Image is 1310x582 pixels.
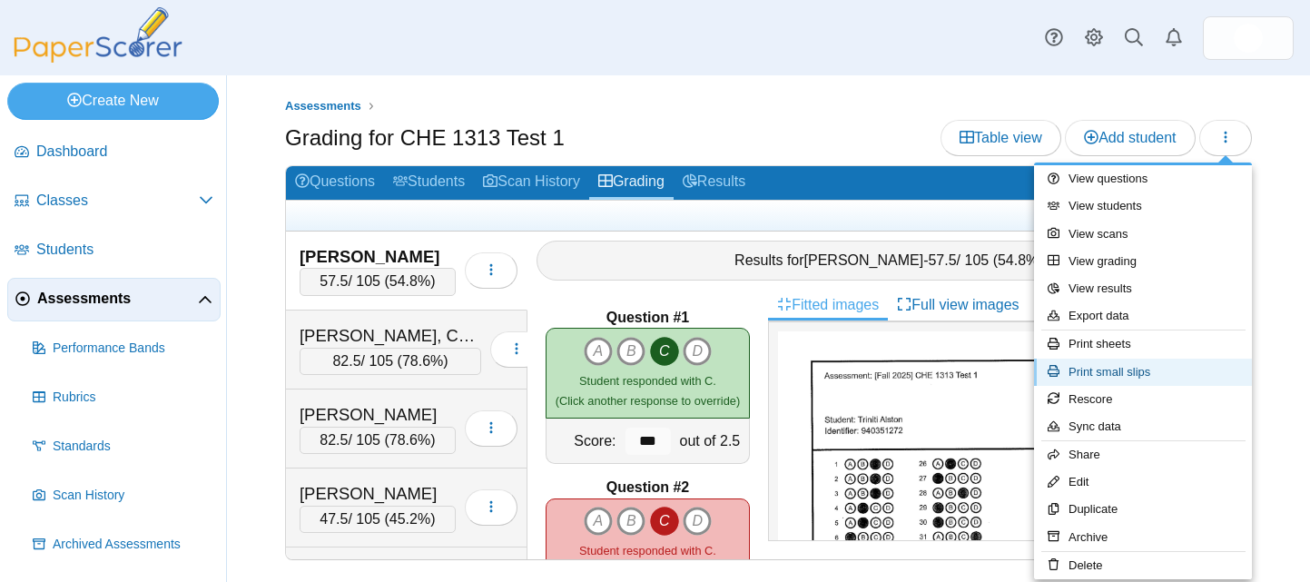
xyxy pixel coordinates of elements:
[1065,120,1195,156] a: Add student
[53,438,213,456] span: Standards
[556,544,740,577] small: (Click another response to override)
[616,507,645,536] i: B
[1034,469,1252,496] a: Edit
[300,245,456,269] div: [PERSON_NAME]
[300,482,456,506] div: [PERSON_NAME]
[1154,18,1194,58] a: Alerts
[320,511,348,527] span: 47.5
[579,544,716,557] span: Student responded with C.
[300,403,456,427] div: [PERSON_NAME]
[674,166,754,200] a: Results
[1034,248,1252,275] a: View grading
[320,273,348,289] span: 57.5
[683,337,712,366] i: D
[300,427,456,454] div: / 105 ( )
[25,523,221,567] a: Archived Assessments
[7,278,221,321] a: Assessments
[888,290,1028,321] a: Full view images
[1034,330,1252,358] a: Print sheets
[1034,496,1252,523] a: Duplicate
[928,252,956,268] span: 57.5
[547,419,621,463] div: Score:
[389,511,430,527] span: 45.2%
[1203,16,1294,60] a: ps.WOjabKFp3inL8Uyd
[53,536,213,554] span: Archived Assessments
[25,327,221,370] a: Performance Bands
[579,374,716,388] span: Student responded with C.
[7,229,221,272] a: Students
[7,180,221,223] a: Classes
[474,166,589,200] a: Scan History
[1034,275,1252,302] a: View results
[36,240,213,260] span: Students
[1234,24,1263,53] img: ps.WOjabKFp3inL8Uyd
[300,268,456,295] div: / 105 ( )
[960,130,1042,145] span: Table view
[384,166,474,200] a: Students
[7,7,189,63] img: PaperScorer
[281,95,366,118] a: Assessments
[402,353,443,369] span: 78.6%
[1034,192,1252,220] a: View students
[606,308,690,328] b: Question #1
[286,166,384,200] a: Questions
[650,507,679,536] i: C
[300,348,481,375] div: / 105 ( )
[556,374,740,408] small: (Click another response to override)
[7,131,221,174] a: Dashboard
[650,337,679,366] i: C
[804,252,924,268] span: [PERSON_NAME]
[1034,524,1252,551] a: Archive
[25,474,221,518] a: Scan History
[53,487,213,505] span: Scan History
[1084,130,1176,145] span: Add student
[584,337,613,366] i: A
[285,99,361,113] span: Assessments
[389,432,430,448] span: 78.6%
[1034,441,1252,469] a: Share
[616,337,645,366] i: B
[36,191,199,211] span: Classes
[1034,359,1252,386] a: Print small slips
[998,252,1039,268] span: 54.8%
[1234,24,1263,53] span: John Merle
[1034,221,1252,248] a: View scans
[389,273,430,289] span: 54.8%
[332,353,360,369] span: 82.5
[25,376,221,419] a: Rubrics
[7,83,219,119] a: Create New
[606,478,690,498] b: Question #2
[675,419,750,463] div: out of 2.5
[1034,302,1252,330] a: Export data
[320,432,348,448] span: 82.5
[1034,386,1252,413] a: Rescore
[53,340,213,358] span: Performance Bands
[53,389,213,407] span: Rubrics
[537,241,1242,281] div: Results for - / 105 ( )
[36,142,213,162] span: Dashboard
[285,123,565,153] h1: Grading for CHE 1313 Test 1
[300,506,456,533] div: / 105 ( )
[768,290,888,321] a: Fitted images
[941,120,1061,156] a: Table view
[589,166,674,200] a: Grading
[584,507,613,536] i: A
[7,50,189,65] a: PaperScorer
[37,289,198,309] span: Assessments
[300,324,481,348] div: [PERSON_NAME], Chavorian
[25,425,221,469] a: Standards
[683,507,712,536] i: D
[1034,552,1252,579] a: Delete
[1034,413,1252,440] a: Sync data
[1034,165,1252,192] a: View questions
